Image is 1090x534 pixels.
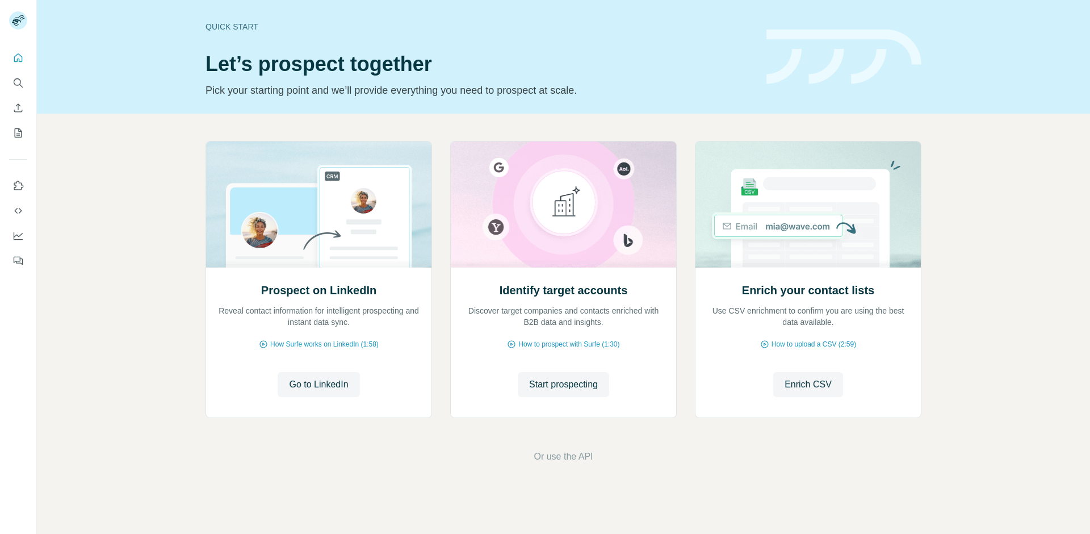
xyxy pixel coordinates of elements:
[534,450,593,464] button: Or use the API
[9,73,27,93] button: Search
[707,305,909,328] p: Use CSV enrichment to confirm you are using the best data available.
[261,282,376,298] h2: Prospect on LinkedIn
[9,176,27,196] button: Use Surfe on LinkedIn
[9,48,27,68] button: Quick start
[217,305,420,328] p: Reveal contact information for intelligent prospecting and instant data sync.
[206,82,753,98] p: Pick your starting point and we’ll provide everything you need to prospect at scale.
[450,141,677,268] img: Identify target accounts
[742,282,874,298] h2: Enrich your contact lists
[695,141,921,268] img: Enrich your contact lists
[206,53,753,76] h1: Let’s prospect together
[529,378,598,391] span: Start prospecting
[270,339,379,349] span: How Surfe works on LinkedIn (1:58)
[518,372,609,397] button: Start prospecting
[9,123,27,143] button: My lists
[9,251,27,271] button: Feedback
[500,282,628,298] h2: Identify target accounts
[9,98,27,118] button: Enrich CSV
[9,226,27,246] button: Dashboard
[773,372,843,397] button: Enrich CSV
[462,305,665,328] p: Discover target companies and contacts enriched with B2B data and insights.
[206,141,432,268] img: Prospect on LinkedIn
[9,201,27,221] button: Use Surfe API
[518,339,619,349] span: How to prospect with Surfe (1:30)
[289,378,348,391] span: Go to LinkedIn
[278,372,359,397] button: Go to LinkedIn
[206,21,753,32] div: Quick start
[766,30,921,85] img: banner
[772,339,856,349] span: How to upload a CSV (2:59)
[785,378,832,391] span: Enrich CSV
